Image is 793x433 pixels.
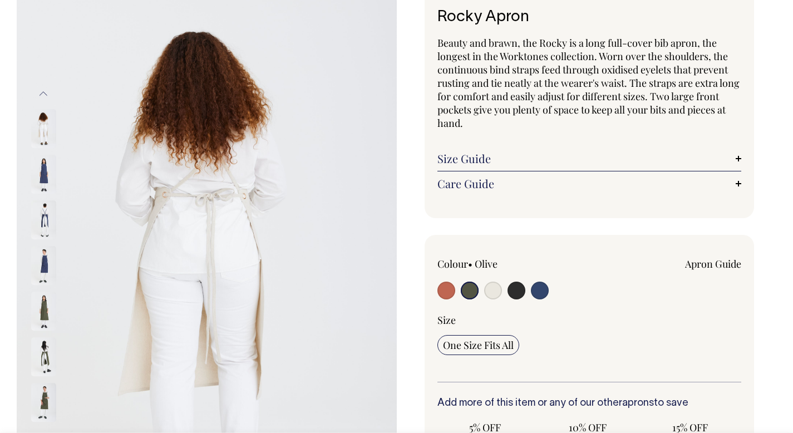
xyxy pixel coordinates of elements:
span: One Size Fits All [443,338,514,352]
a: Care Guide [437,177,742,190]
img: olive [31,383,56,422]
div: Colour [437,257,559,270]
span: • [468,257,472,270]
a: aprons [622,398,654,408]
img: olive [31,338,56,377]
a: Apron Guide [685,257,741,270]
img: indigo [31,201,56,240]
img: indigo [31,247,56,286]
img: indigo [31,155,56,194]
h1: Rocky Apron [437,9,742,26]
label: Olive [475,257,498,270]
button: Previous [35,81,52,106]
span: Beauty and brawn, the Rocky is a long full-cover bib apron, the longest in the Worktones collecti... [437,36,740,130]
h6: Add more of this item or any of our other to save [437,398,742,409]
a: Size Guide [437,152,742,165]
img: olive [31,292,56,331]
div: Size [437,313,742,327]
input: One Size Fits All [437,335,519,355]
img: natural [31,110,56,149]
